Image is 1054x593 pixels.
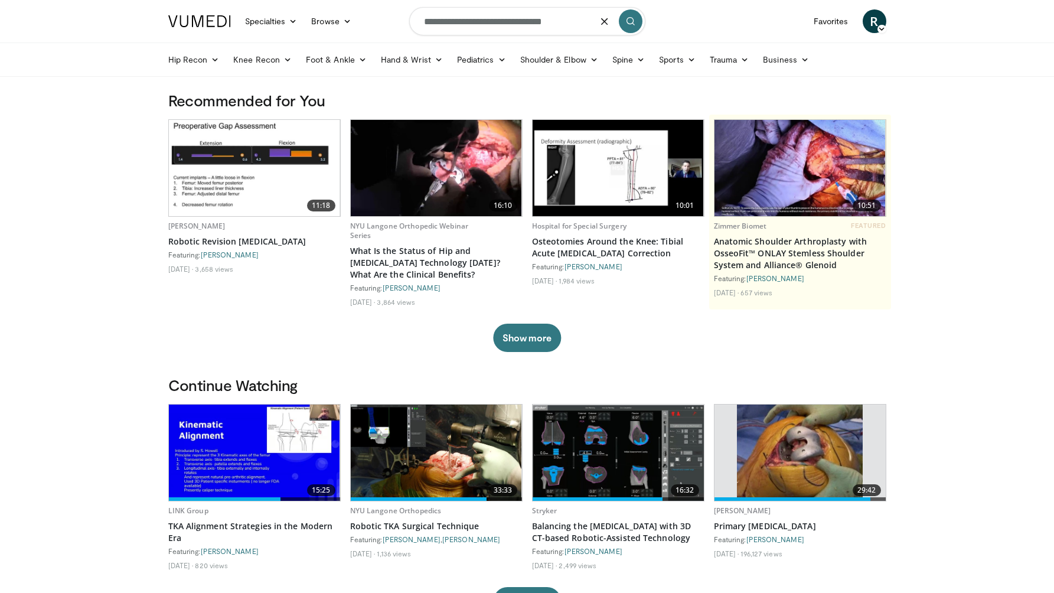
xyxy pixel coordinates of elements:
li: [DATE] [714,288,739,297]
a: LINK Group [168,506,208,516]
a: 15:25 [169,405,340,501]
a: TKA Alignment Strategies in the Modern Era [168,520,341,544]
a: NYU Langone Orthopedic Webinar Series [350,221,469,240]
div: Featuring: , [350,535,523,544]
li: [DATE] [168,561,194,570]
li: [DATE] [350,297,376,307]
input: Search topics, interventions [409,7,645,35]
a: Hip Recon [161,48,227,71]
a: 16:32 [533,405,704,501]
a: Zimmer Biomet [714,221,767,231]
img: fcd60be4-82dd-48f8-9600-e12ed7caa5a9.620x360_q85_upscale.jpg [351,120,522,216]
h3: Recommended for You [168,91,886,110]
a: Sports [652,48,703,71]
a: [PERSON_NAME] [168,221,226,231]
div: Featuring: [532,546,704,556]
a: Specialties [238,9,305,33]
a: 33:33 [351,405,522,501]
a: [PERSON_NAME] [564,547,622,555]
a: 16:10 [351,120,522,216]
span: 15:25 [307,484,335,496]
a: Hospital for Special Surgery [532,221,626,231]
a: [PERSON_NAME] [383,284,440,292]
li: [DATE] [532,561,557,570]
a: 10:01 [533,120,704,216]
li: 196,127 views [740,549,782,558]
div: Featuring: [714,273,886,283]
a: [PERSON_NAME] [746,535,804,543]
a: Knee Recon [226,48,299,71]
div: Featuring: [350,283,523,292]
a: Primary [MEDICAL_DATA] [714,520,886,532]
a: [PERSON_NAME] [383,535,440,543]
a: [PERSON_NAME] [746,274,804,282]
img: VuMedi Logo [168,15,231,27]
img: 7999a5ed-84b7-467d-a588-43d4022306cb.620x360_q85_upscale.jpg [169,120,340,216]
a: R [863,9,886,33]
li: 3,658 views [195,264,233,273]
span: 16:10 [489,200,517,211]
a: Pediatrics [450,48,513,71]
a: Anatomic Shoulder Arthroplasty with OsseoFit™ ONLAY Stemless Shoulder System and Alliance® Glenoid [714,236,886,271]
span: 11:18 [307,200,335,211]
span: 33:33 [489,484,517,496]
a: Stryker [532,506,557,516]
a: 10:51 [714,120,886,216]
img: 9280245d-baef-4c0a-bb06-6ca7c930e227.620x360_q85_upscale.jpg [169,405,340,501]
a: Shoulder & Elbow [513,48,605,71]
img: 68921608-6324-4888-87da-a4d0ad613160.620x360_q85_upscale.jpg [714,120,886,216]
li: 2,499 views [559,561,596,570]
li: 3,864 views [377,297,415,307]
a: Business [756,48,816,71]
li: 1,136 views [377,549,411,558]
a: Osteotomies Around the Knee: Tibial Acute [MEDICAL_DATA] Correction [532,236,704,259]
span: FEATURED [851,221,886,230]
div: Featuring: [168,546,341,556]
li: [DATE] [350,549,376,558]
a: [PERSON_NAME] [442,535,500,543]
a: [PERSON_NAME] [714,506,771,516]
li: 657 views [740,288,772,297]
a: What Is the Status of Hip and [MEDICAL_DATA] Technology [DATE]? What Are the Clinical Benefits? [350,245,523,281]
li: 820 views [195,561,228,570]
a: Spine [605,48,652,71]
span: 16:32 [671,484,699,496]
li: [DATE] [532,276,557,285]
a: 29:42 [714,405,886,501]
li: 1,984 views [559,276,595,285]
img: aececb5f-a7d6-40bb-96d9-26cdf3a45450.620x360_q85_upscale.jpg [533,405,704,501]
a: Foot & Ankle [299,48,374,71]
span: 10:51 [853,200,881,211]
a: [PERSON_NAME] [201,547,259,555]
a: 11:18 [169,120,340,216]
div: Featuring: [532,262,704,271]
a: [PERSON_NAME] [201,250,259,259]
a: NYU Langone Orthopedics [350,506,442,516]
li: [DATE] [168,264,194,273]
a: Trauma [703,48,756,71]
h3: Continue Watching [168,376,886,395]
img: 297061_3.png.620x360_q85_upscale.jpg [737,405,863,501]
img: 36cfe6f0-96ae-4a80-bb65-17ecd3beee4d.jpg.620x360_q85_upscale.jpg [351,405,522,501]
a: Favorites [807,9,856,33]
a: Robotic TKA Surgical Technique [350,520,523,532]
a: [PERSON_NAME] [564,262,622,271]
a: Balancing the [MEDICAL_DATA] with 3D CT-based Robotic-Assisted Technology [532,520,704,544]
div: Featuring: [168,250,341,259]
span: 29:42 [853,484,881,496]
span: 10:01 [671,200,699,211]
img: 93f19f18-2c5d-4361-a906-728fb3b42a74.620x360_q85_upscale.jpg [533,120,704,216]
a: Robotic Revision [MEDICAL_DATA] [168,236,341,247]
a: Browse [304,9,358,33]
li: [DATE] [714,549,739,558]
div: Featuring: [714,535,886,544]
button: Show more [493,324,561,352]
a: Hand & Wrist [374,48,450,71]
